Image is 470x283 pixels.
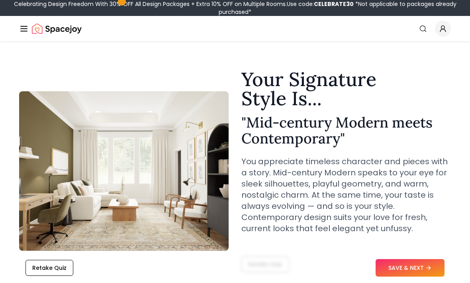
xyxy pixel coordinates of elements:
h2: " Mid-century Modern meets Contemporary " [241,114,451,146]
img: Mid-century Modern meets Contemporary Style Example [19,91,229,251]
button: Retake Quiz [25,260,73,276]
img: Spacejoy Logo [32,21,82,37]
h1: Your Signature Style Is... [241,70,451,108]
nav: Global [19,16,451,41]
p: You appreciate timeless character and pieces with a story. Mid-century Modern speaks to your eye ... [241,156,451,234]
a: Spacejoy [32,21,82,37]
button: SAVE & NEXT [376,259,445,277]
